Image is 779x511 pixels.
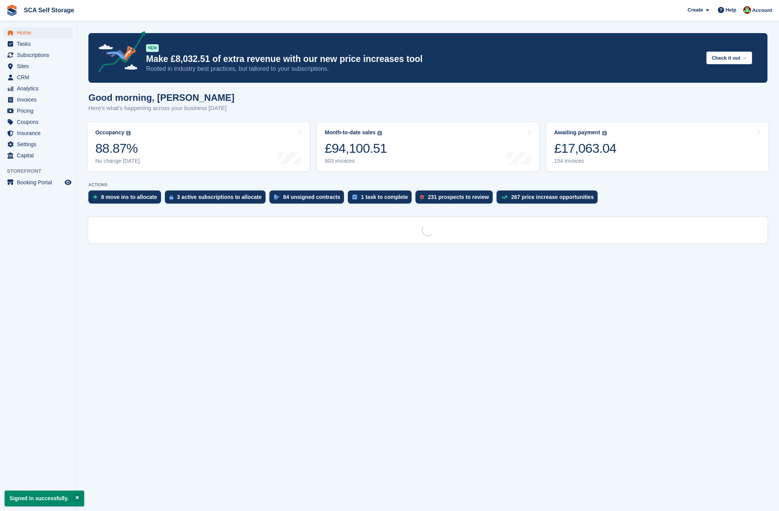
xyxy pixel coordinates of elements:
span: Sites [17,61,63,72]
div: 88.87% [95,140,140,156]
span: Tasks [17,38,63,49]
img: price_increase_opportunities-93ffe204e8149a01c8c9dc8f82e8f89637d9d84a8eef4429ea346261dce0b2c0.svg [501,195,507,199]
img: Dale Chapman [743,6,751,14]
img: active_subscription_to_allocate_icon-d502201f5373d7db506a760aba3b589e785aa758c864c3986d89f69b8ff3... [169,195,173,200]
a: 231 prospects to review [415,190,497,207]
img: prospect-51fa495bee0391a8d652442698ab0144808aea92771e9ea1ae160a38d050c398.svg [420,195,424,199]
button: Check it out → [706,52,752,64]
img: move_ins_to_allocate_icon-fdf77a2bb77ea45bf5b3d319d69a93e2d87916cf1d5bf7949dd705db3b84f3ca.svg [93,195,97,199]
a: menu [4,50,73,60]
span: Subscriptions [17,50,63,60]
img: price-adjustments-announcement-icon-8257ccfd72463d97f412b2fc003d46551f7dbcb40ab6d574587a9cd5c0d94... [92,31,146,75]
h1: Good morning, [PERSON_NAME] [88,92,234,103]
a: SCA Self Storage [21,4,77,17]
div: 267 price increase opportunities [511,194,594,200]
span: Coupons [17,117,63,127]
a: menu [4,117,73,127]
span: Create [688,6,703,14]
img: icon-info-grey-7440780725fd019a000dd9b08b2336e03edf1995a4989e88bcd33f0948082b44.svg [377,131,382,135]
div: Awaiting payment [554,129,600,136]
img: stora-icon-8386f47178a22dfd0bd8f6a31ec36ba5ce8667c1dd55bd0f319d3a0aa187defe.svg [6,5,18,16]
a: Preview store [63,178,73,187]
a: menu [4,105,73,116]
span: Pricing [17,105,63,116]
div: 8 move ins to allocate [101,194,157,200]
p: Here's what's happening across your business [DATE] [88,104,234,113]
p: Make £8,032.51 of extra revenue with our new price increases tool [146,53,700,65]
a: menu [4,72,73,83]
a: menu [4,150,73,161]
a: menu [4,94,73,105]
a: menu [4,177,73,188]
span: CRM [17,72,63,83]
a: menu [4,38,73,49]
div: 3 active subscriptions to allocate [177,194,262,200]
span: Capital [17,150,63,161]
span: Analytics [17,83,63,94]
span: Insurance [17,128,63,139]
p: ACTIONS [88,182,767,187]
span: Booking Portal [17,177,63,188]
div: 154 invoices [554,158,616,164]
a: 84 unsigned contracts [269,190,348,207]
p: Rooted in industry best practices, but tailored to your subscriptions. [146,65,700,73]
a: menu [4,61,73,72]
span: Help [726,6,736,14]
p: Signed in successfully. [5,491,84,506]
img: icon-info-grey-7440780725fd019a000dd9b08b2336e03edf1995a4989e88bcd33f0948082b44.svg [126,131,131,135]
div: 603 invoices [325,158,387,164]
div: 84 unsigned contracts [283,194,341,200]
a: menu [4,27,73,38]
a: Month-to-date sales £94,100.51 603 invoices [317,122,539,171]
span: Invoices [17,94,63,105]
img: contract_signature_icon-13c848040528278c33f63329250d36e43548de30e8caae1d1a13099fd9432cc5.svg [274,195,279,199]
a: 3 active subscriptions to allocate [165,190,269,207]
a: 267 price increase opportunities [497,190,601,207]
img: task-75834270c22a3079a89374b754ae025e5fb1db73e45f91037f5363f120a921f8.svg [352,195,357,199]
div: £94,100.51 [325,140,387,156]
span: Home [17,27,63,38]
a: Occupancy 88.87% No change [DATE] [88,122,309,171]
a: menu [4,128,73,139]
a: menu [4,139,73,150]
span: Storefront [7,167,76,175]
span: Account [752,7,772,14]
div: Month-to-date sales [325,129,375,136]
a: menu [4,83,73,94]
div: 231 prospects to review [428,194,489,200]
span: Settings [17,139,63,150]
a: 8 move ins to allocate [88,190,165,207]
div: Occupancy [95,129,124,136]
div: 1 task to complete [361,194,408,200]
img: icon-info-grey-7440780725fd019a000dd9b08b2336e03edf1995a4989e88bcd33f0948082b44.svg [602,131,607,135]
div: £17,063.04 [554,140,616,156]
div: No change [DATE] [95,158,140,164]
div: NEW [146,44,159,52]
a: Awaiting payment £17,063.04 154 invoices [546,122,768,171]
a: 1 task to complete [348,190,415,207]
